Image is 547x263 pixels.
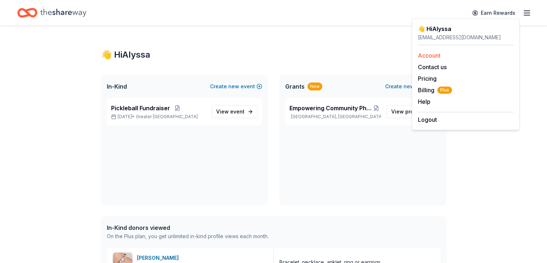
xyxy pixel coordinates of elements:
[391,107,423,116] span: View
[107,223,269,232] div: In-Kind donors viewed
[418,52,441,59] a: Account
[418,33,514,42] div: [EMAIL_ADDRESS][DOMAIN_NAME]
[387,105,436,118] a: View project
[107,232,269,241] div: On the Plus plan, you get unlimited in-kind profile views each month.
[111,114,206,120] p: [DATE] •
[290,104,372,112] span: Empowering Community Philanthropy Initiative
[211,105,258,118] a: View event
[107,82,127,91] span: In-Kind
[230,108,245,115] span: event
[111,104,170,112] span: Pickleball Fundraiser
[290,114,381,120] p: [GEOGRAPHIC_DATA], [GEOGRAPHIC_DATA]
[418,75,437,82] a: Pricing
[307,83,322,90] div: New
[136,114,198,120] span: Greater [GEOGRAPHIC_DATA]
[418,24,514,33] div: 👋 Hi Alyssa
[418,86,452,94] button: BillingPlus
[405,108,423,115] span: project
[216,107,245,116] span: View
[137,254,182,262] div: [PERSON_NAME]
[101,49,446,61] div: 👋 Hi Alyssa
[228,82,239,91] span: new
[210,82,262,91] button: Createnewevent
[285,82,305,91] span: Grants
[385,82,441,91] button: Createnewproject
[418,63,447,71] button: Contact us
[418,86,452,94] span: Billing
[418,97,430,106] button: Help
[404,82,414,91] span: new
[418,115,437,124] button: Logout
[17,4,86,21] a: Home
[437,86,452,94] span: Plus
[468,6,520,19] a: Earn Rewards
